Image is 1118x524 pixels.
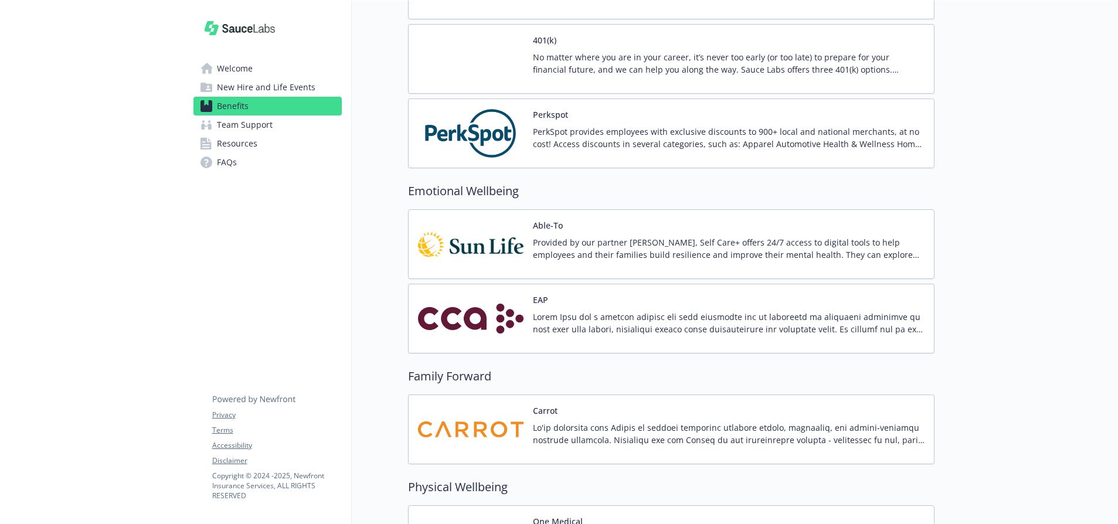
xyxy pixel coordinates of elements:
span: Benefits [217,97,249,115]
p: No matter where you are in your career, it’s never too early (or too late) to prepare for your fi... [533,51,925,76]
button: Perkspot [533,108,568,121]
button: Able-To [533,219,563,232]
img: PerkSpot carrier logo [418,108,524,158]
p: Lorem Ipsu dol s ametcon adipisc eli sedd eiusmodte inc ut laboreetd ma aliquaeni adminimve qu no... [533,311,925,335]
a: New Hire and Life Events [193,78,342,97]
p: Lo'ip dolorsita cons Adipis el seddoei temporinc utlabore etdolo, magnaaliq, eni admini-veniamqu ... [533,421,925,446]
a: Benefits [193,97,342,115]
p: Copyright © 2024 - 2025 , Newfront Insurance Services, ALL RIGHTS RESERVED [212,471,341,501]
a: Resources [193,134,342,153]
span: Resources [217,134,257,153]
img: Corporate Counseling Associates, Inc (CCA) carrier logo [418,294,524,343]
span: Welcome [217,59,253,78]
span: FAQs [217,153,237,172]
span: New Hire and Life Events [217,78,315,97]
img: Fidelity Investments carrier logo [418,34,524,84]
span: Team Support [217,115,273,134]
p: Provided by our partner [PERSON_NAME], Self Care+ offers 24/7 access to digital tools to help emp... [533,236,925,261]
a: Disclaimer [212,455,341,466]
h2: Physical Wellbeing [408,478,935,496]
a: Accessibility [212,440,341,451]
img: Sun Life Financial carrier logo [418,219,524,269]
a: Terms [212,425,341,435]
a: Privacy [212,410,341,420]
p: PerkSpot provides employees with exclusive discounts to 900+ local and national merchants, at no ... [533,125,925,150]
h2: Emotional Wellbeing [408,182,935,200]
a: FAQs [193,153,342,172]
img: Carrot carrier logo [418,404,524,454]
h2: Family Forward [408,368,935,385]
button: 401(k) [533,34,556,46]
button: Carrot [533,404,558,417]
button: EAP [533,294,548,306]
a: Team Support [193,115,342,134]
a: Welcome [193,59,342,78]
